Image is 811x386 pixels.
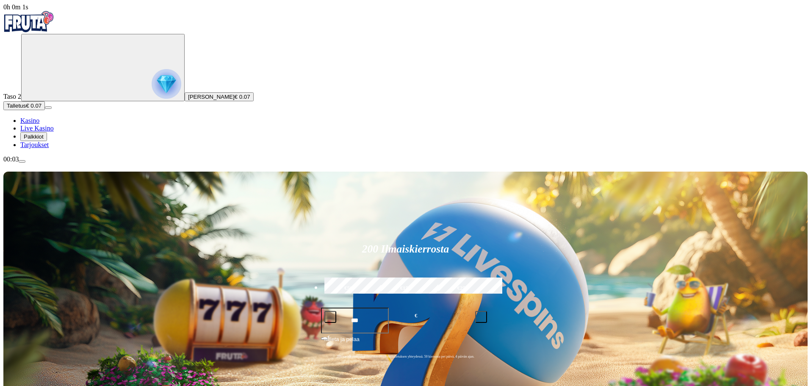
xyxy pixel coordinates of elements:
[321,335,490,351] button: Talleta ja pelaa
[45,106,52,109] button: menu
[20,117,39,124] a: Kasino
[3,117,808,149] nav: Main menu
[152,69,181,99] img: reward progress
[328,334,330,339] span: €
[24,133,44,140] span: Palkkiot
[235,94,250,100] span: € 0.07
[20,132,47,141] button: Palkkiot
[475,311,487,323] button: plus icon
[3,11,808,149] nav: Primary
[21,34,185,101] button: reward progress
[324,335,360,350] span: Talleta ja pelaa
[3,26,54,33] a: Fruta
[3,93,21,100] span: Taso 2
[415,312,417,320] span: €
[322,276,375,301] label: €50
[19,160,25,163] button: menu
[324,311,336,323] button: minus icon
[3,11,54,32] img: Fruta
[20,141,49,148] a: Tarjoukset
[436,276,489,301] label: €250
[20,125,54,132] a: Live Kasino
[185,92,254,101] button: [PERSON_NAME]€ 0.07
[26,103,42,109] span: € 0.07
[3,101,45,110] button: Talletusplus icon€ 0.07
[379,276,432,301] label: €150
[3,156,19,163] span: 00:03
[3,3,28,11] span: user session time
[7,103,26,109] span: Talletus
[188,94,235,100] span: [PERSON_NAME]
